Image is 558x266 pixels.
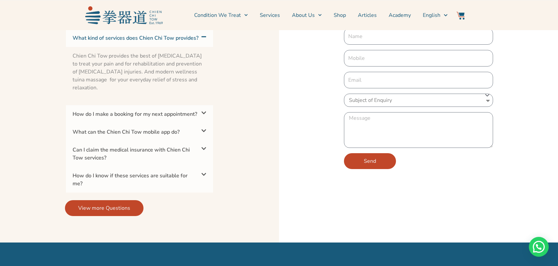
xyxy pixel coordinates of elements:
a: Condition We Treat [194,7,248,23]
a: View more Questions [65,200,143,216]
a: Shop [334,7,346,23]
a: What can the Chien Chi Tow mobile app do? [73,128,180,136]
form: New Form [344,28,493,174]
div: How do I know if these services are suitable for me? [66,167,213,193]
img: Website Icon-03 [457,12,465,20]
button: Send [344,153,396,169]
span: Send [364,157,376,165]
a: Services [260,7,280,23]
div: What kind of services does Chien Chi Tow provides? [66,47,213,105]
div: Can I claim the medical insurance with Chien Chi Tow services? [66,141,213,167]
input: Only numbers and phone characters (#, -, *, etc) are accepted. [344,50,493,66]
div: How do I make a booking for my next appointment? [66,105,213,123]
a: How do I know if these services are suitable for me? [73,172,188,187]
input: Email [344,72,493,88]
a: What kind of services does Chien Chi Tow provides? [73,34,198,42]
a: Can I claim the medical insurance with Chien Chi Tow services? [73,146,190,161]
a: Articles [358,7,377,23]
span: English [423,11,440,19]
span: Chien Chi Tow provides the best of [MEDICAL_DATA] to treat your pain and for rehabilitation and p... [73,52,202,91]
nav: Menu [166,7,448,23]
a: About Us [292,7,322,23]
a: Academy [389,7,411,23]
div: What can the Chien Chi Tow mobile app do? [66,123,213,141]
input: Name [344,28,493,45]
div: What kind of services does Chien Chi Tow provides? [66,29,213,47]
span: View more Questions [78,204,130,212]
a: How do I make a booking for my next appointment? [73,111,197,118]
div: Need help? WhatsApp contact [529,237,549,257]
a: Switch to English [423,7,447,23]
